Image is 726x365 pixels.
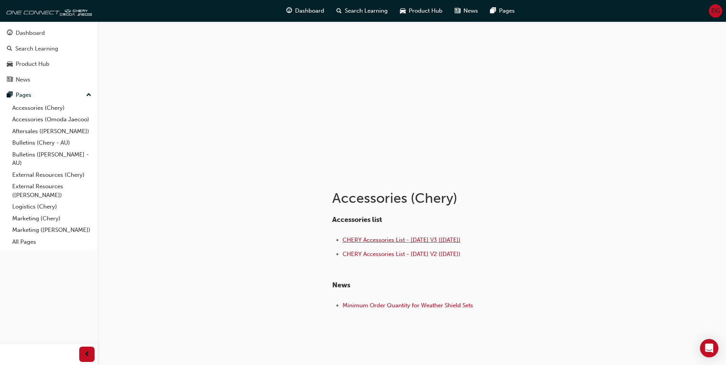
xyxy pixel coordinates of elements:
a: External Resources (Chery) [9,169,95,181]
div: Search Learning [15,44,58,53]
span: Dashboard [295,7,324,15]
a: Bulletins (Chery - AU) [9,137,95,149]
h1: Accessories (Chery) [332,190,583,207]
span: guage-icon [286,6,292,16]
a: Accessories (Omoda Jaecoo) [9,114,95,125]
div: Pages [16,91,31,99]
span: Accessories list [332,215,382,224]
span: Product Hub [409,7,442,15]
a: All Pages [9,236,95,248]
span: News [332,281,350,289]
a: search-iconSearch Learning [330,3,394,19]
a: External Resources ([PERSON_NAME]) [9,181,95,201]
span: up-icon [86,90,91,100]
a: CHERY Accessories List - [DATE] V3 ([DATE]) [343,236,460,243]
a: Marketing ([PERSON_NAME]) [9,224,95,236]
span: guage-icon [7,30,13,37]
a: car-iconProduct Hub [394,3,449,19]
span: DG [711,7,720,15]
div: Dashboard [16,29,45,37]
a: CHERY Accessories List - [DATE] V2 ([DATE]) [343,251,460,257]
span: search-icon [336,6,342,16]
a: Search Learning [3,42,95,56]
span: Pages [499,7,515,15]
span: car-icon [7,61,13,68]
a: News [3,73,95,87]
span: search-icon [7,46,12,52]
span: pages-icon [7,92,13,99]
div: Open Intercom Messenger [700,339,718,357]
button: Pages [3,88,95,102]
a: Marketing (Chery) [9,213,95,225]
a: guage-iconDashboard [280,3,330,19]
a: Logistics (Chery) [9,201,95,213]
a: Aftersales ([PERSON_NAME]) [9,125,95,137]
div: News [16,75,30,84]
a: Dashboard [3,26,95,40]
span: news-icon [7,77,13,83]
span: car-icon [400,6,406,16]
a: pages-iconPages [484,3,521,19]
button: DG [709,4,722,18]
a: Accessories (Chery) [9,102,95,114]
span: Search Learning [345,7,388,15]
span: news-icon [455,6,460,16]
span: News [463,7,478,15]
img: oneconnect [4,3,92,18]
a: news-iconNews [449,3,484,19]
button: DashboardSearch LearningProduct HubNews [3,24,95,88]
span: prev-icon [84,350,90,359]
div: Product Hub [16,60,49,68]
a: Product Hub [3,57,95,71]
span: pages-icon [490,6,496,16]
a: Minimum Order Quantity for Weather Shield Sets [343,302,473,309]
a: Bulletins ([PERSON_NAME] - AU) [9,149,95,169]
